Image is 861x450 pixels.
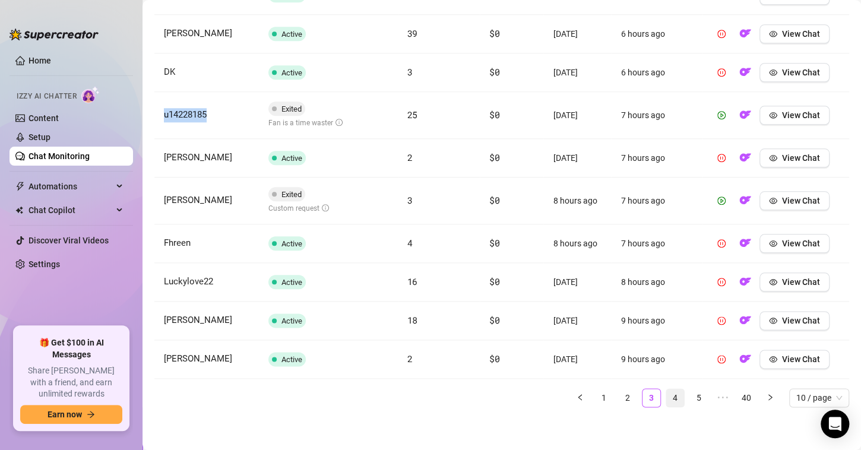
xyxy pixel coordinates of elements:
button: OF [736,24,755,43]
span: play-circle [717,111,726,119]
button: View Chat [759,63,830,82]
button: OF [736,63,755,82]
button: View Chat [759,272,830,291]
span: [PERSON_NAME] [164,315,232,325]
li: 3 [642,388,661,407]
td: 9 hours ago [611,340,702,379]
span: $0 [489,194,499,206]
button: View Chat [759,311,830,330]
img: OF [739,314,751,326]
span: Automations [29,177,113,196]
a: 5 [690,389,708,407]
span: Active [281,316,302,325]
button: OF [736,234,755,253]
button: View Chat [759,191,830,210]
span: [PERSON_NAME] [164,152,232,163]
a: OF [736,31,755,41]
span: 3 [407,66,413,78]
span: 3 [407,194,413,206]
span: 16 [407,275,417,287]
button: View Chat [759,234,830,253]
span: View Chat [782,239,820,248]
img: OF [739,237,751,249]
img: OF [739,353,751,365]
div: Page Size [789,388,849,407]
span: eye [769,355,777,363]
span: $0 [489,237,499,249]
span: Chat Copilot [29,201,113,220]
span: View Chat [782,153,820,163]
td: [DATE] [543,92,611,139]
span: 18 [407,314,417,326]
span: View Chat [782,316,820,325]
span: Custom request [268,204,329,213]
span: Exited [281,190,302,199]
span: pause-circle [717,154,726,162]
span: Earn now [48,410,82,419]
img: OF [739,194,751,206]
button: OF [736,106,755,125]
span: 4 [407,237,413,249]
td: 6 hours ago [611,15,702,53]
li: 4 [666,388,685,407]
span: eye [769,111,777,119]
td: [DATE] [543,302,611,340]
button: OF [736,148,755,167]
span: play-circle [717,197,726,205]
img: Chat Copilot [15,206,23,214]
span: Active [281,154,302,163]
span: pause-circle [717,239,726,248]
span: Share [PERSON_NAME] with a friend, and earn unlimited rewards [20,365,122,400]
a: 40 [737,389,755,407]
span: View Chat [782,354,820,364]
span: [PERSON_NAME] [164,195,232,205]
td: [DATE] [543,15,611,53]
td: 8 hours ago [543,178,611,224]
span: $0 [489,353,499,365]
span: Izzy AI Chatter [17,91,77,102]
td: [DATE] [543,340,611,379]
td: 7 hours ago [611,92,702,139]
button: right [761,388,780,407]
span: 2 [407,151,413,163]
button: View Chat [759,350,830,369]
span: View Chat [782,110,820,120]
button: left [571,388,590,407]
button: View Chat [759,106,830,125]
td: [DATE] [543,53,611,92]
li: 40 [737,388,756,407]
a: Content [29,113,59,123]
a: 4 [666,389,684,407]
button: OF [736,191,755,210]
span: eye [769,154,777,162]
li: 5 [689,388,708,407]
span: View Chat [782,277,820,287]
a: 3 [642,389,660,407]
span: left [577,394,584,401]
td: [DATE] [543,139,611,178]
span: 39 [407,27,417,39]
li: Next Page [761,388,780,407]
span: eye [769,30,777,38]
button: OF [736,350,755,369]
a: 2 [619,389,637,407]
img: OF [739,109,751,121]
td: [DATE] [543,263,611,302]
span: pause-circle [717,30,726,38]
span: eye [769,68,777,77]
span: Active [281,278,302,287]
span: pause-circle [717,355,726,363]
a: OF [736,357,755,366]
a: OF [736,280,755,289]
span: eye [769,197,777,205]
button: OF [736,272,755,291]
li: 1 [594,388,613,407]
div: Open Intercom Messenger [821,410,849,438]
td: 8 hours ago [543,224,611,263]
span: [PERSON_NAME] [164,28,232,39]
span: Active [281,239,302,248]
li: Previous Page [571,388,590,407]
button: View Chat [759,148,830,167]
td: 7 hours ago [611,139,702,178]
span: info-circle [322,204,329,211]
